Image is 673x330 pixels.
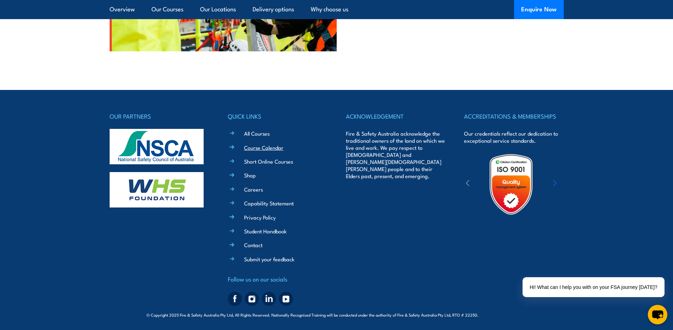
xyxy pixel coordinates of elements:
a: Careers [244,186,263,193]
a: Capability Statement [244,199,294,207]
h4: ACCREDITATIONS & MEMBERSHIPS [464,111,563,121]
p: Our credentials reflect our dedication to exceptional service standards. [464,130,563,144]
a: Short Online Courses [244,158,293,165]
a: Shop [244,171,256,179]
a: Privacy Policy [244,214,276,221]
h4: ACKNOWLEDGEMENT [346,111,445,121]
span: © Copyright 2025 Fire & Safety Australia Pty Ltd, All Rights Reserved. Nationally Recognised Trai... [147,311,526,318]
a: Contact [244,241,263,249]
p: Fire & Safety Australia acknowledge the traditional owners of the land on which we live and work.... [346,130,445,180]
img: nsca-logo-footer [110,129,204,164]
img: whs-logo-footer [110,172,204,207]
img: Untitled design (19) [480,153,542,215]
a: Course Calendar [244,144,283,151]
img: ewpa-logo [542,172,604,197]
h4: QUICK LINKS [228,111,327,121]
h4: Follow us on our socials [228,274,327,284]
button: chat-button [648,305,667,324]
a: Student Handbook [244,227,287,235]
a: Submit your feedback [244,255,294,263]
a: All Courses [244,130,270,137]
div: Hi! What can I help you with on your FSA journey [DATE]? [523,277,664,297]
h4: OUR PARTNERS [110,111,209,121]
a: KND Digital [502,311,526,318]
span: Site: [487,312,526,318]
